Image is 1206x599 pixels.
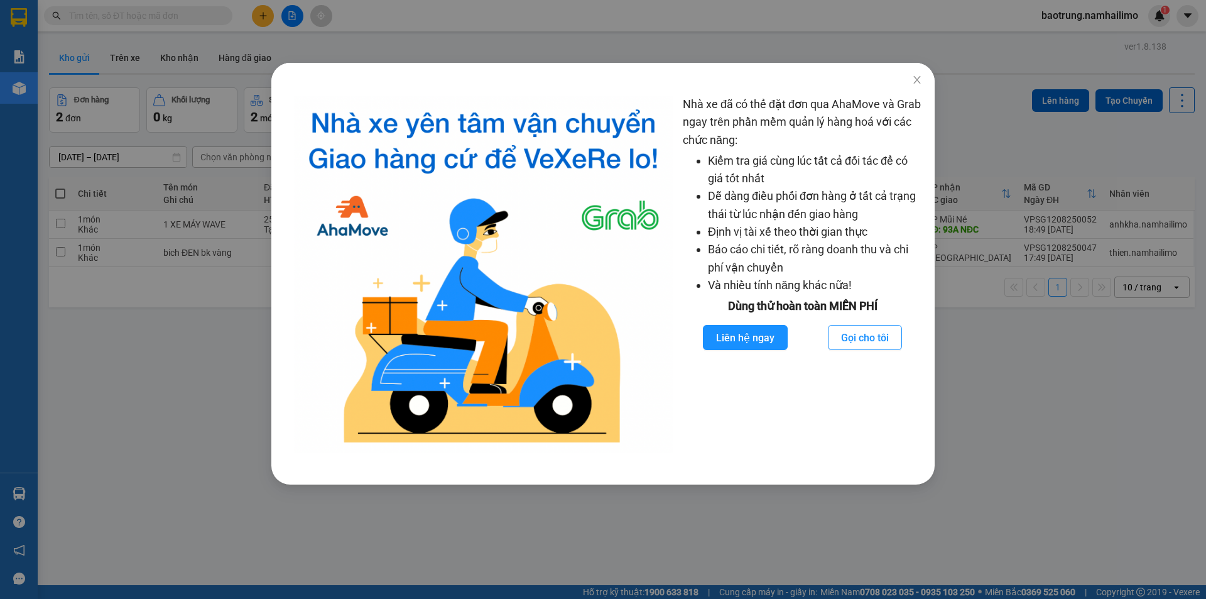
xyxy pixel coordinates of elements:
[841,330,889,346] span: Gọi cho tôi
[912,75,922,85] span: close
[708,223,922,241] li: Định vị tài xế theo thời gian thực
[708,277,922,294] li: Và nhiều tính năng khác nữa!
[828,325,902,350] button: Gọi cho tôi
[708,152,922,188] li: Kiểm tra giá cùng lúc tất cả đối tác để có giá tốt nhất
[683,96,922,453] div: Nhà xe đã có thể đặt đơn qua AhaMove và Grab ngay trên phần mềm quản lý hàng hoá với các chức năng:
[683,297,922,315] div: Dùng thử hoàn toàn MIỄN PHÍ
[703,325,788,350] button: Liên hệ ngay
[899,63,935,98] button: Close
[708,241,922,277] li: Báo cáo chi tiết, rõ ràng doanh thu và chi phí vận chuyển
[708,187,922,223] li: Dễ dàng điều phối đơn hàng ở tất cả trạng thái từ lúc nhận đến giao hàng
[294,96,673,453] img: logo
[716,330,774,346] span: Liên hệ ngay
